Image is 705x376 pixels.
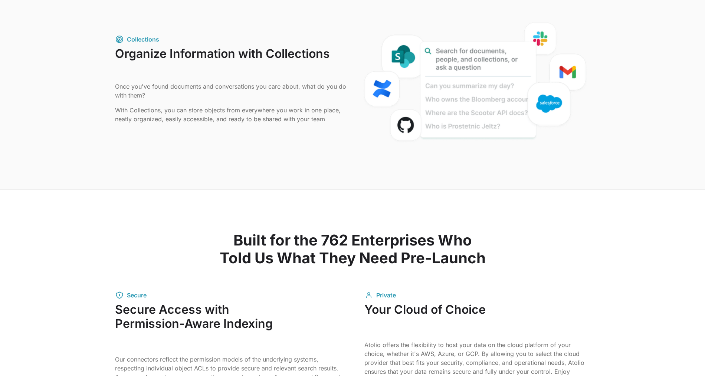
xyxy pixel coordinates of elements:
img: image [358,19,590,148]
iframe: Chat Widget [668,340,705,376]
div: Collections [127,35,159,44]
h2: Built for the 762 Enterprises Who Told Us What They Need Pre-Launch [115,231,590,267]
h3: Organize Information with Collections [115,47,347,76]
h3: Your Cloud of Choice [364,303,590,332]
p: Once you've found documents and conversations you care about, what do you do with them? [115,82,347,100]
p: With Collections, you can store objects from everywhere you work in one place, neatly organized, ... [115,106,347,123]
div: Secure [127,291,147,300]
h3: Secure Access with Permission-Aware Indexing [115,303,341,346]
div: Private [376,291,396,300]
